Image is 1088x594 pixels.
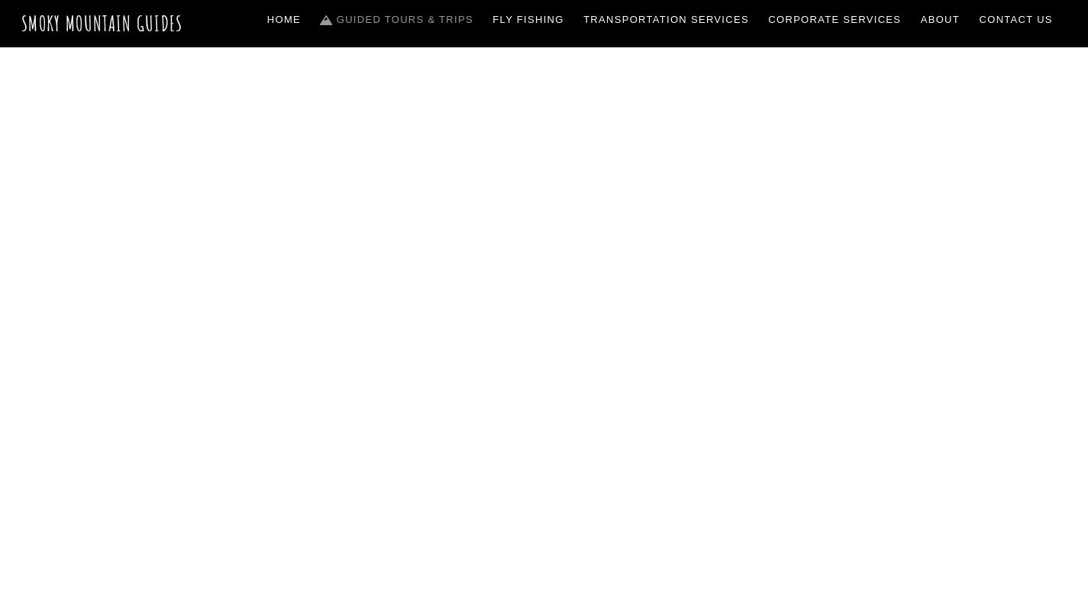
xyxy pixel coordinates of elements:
[315,4,479,36] a: Guided Tours & Trips
[763,4,908,36] a: Corporate Services
[261,4,307,36] a: Home
[487,4,570,36] a: Fly Fishing
[915,4,966,36] a: About
[973,4,1059,36] a: Contact Us
[577,4,754,36] a: Transportation Services
[21,11,183,36] a: Smoky Mountain Guides
[354,276,735,338] span: Guided Trips & Tours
